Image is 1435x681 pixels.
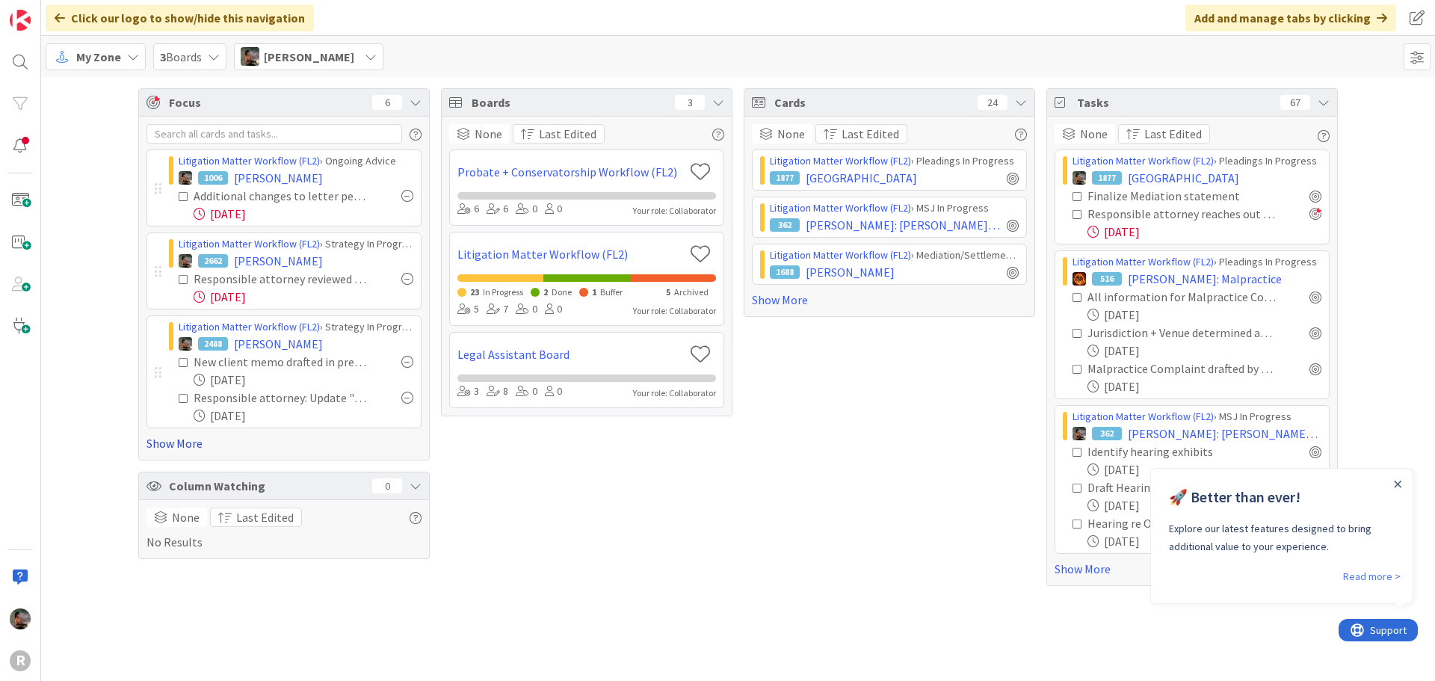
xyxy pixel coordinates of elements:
[160,48,202,66] span: Boards
[1073,272,1086,286] img: TR
[234,335,323,353] span: [PERSON_NAME]
[194,353,368,371] div: New client memo drafted in preparation for client call on 9-5
[146,124,402,144] input: Search all cards and tasks...
[234,252,323,270] span: [PERSON_NAME]
[1092,272,1122,286] div: 516
[516,201,537,218] div: 0
[179,319,413,335] div: › Strategy In Progress
[475,125,502,143] span: None
[76,48,121,66] span: My Zone
[633,304,716,318] div: Your role: Collaborator
[1128,169,1239,187] span: [GEOGRAPHIC_DATA]
[1087,496,1321,514] div: [DATE]
[513,124,605,144] button: Last Edited
[10,650,31,671] div: R
[1077,93,1273,111] span: Tasks
[842,125,899,143] span: Last Edited
[210,508,302,527] button: Last Edited
[372,478,402,493] div: 0
[1087,360,1277,378] div: Malpractice Complaint drafted by Attorney
[675,95,705,110] div: 3
[674,286,709,298] span: Archived
[1087,324,1277,342] div: Jurisdiction + Venue determined and card updated to reflect both
[179,154,320,167] a: Litigation Matter Workflow (FL2)
[1080,125,1108,143] span: None
[1073,427,1086,440] img: MW
[487,301,508,318] div: 7
[1087,532,1321,550] div: [DATE]
[770,218,800,232] div: 362
[1128,425,1321,443] span: [PERSON_NAME]: [PERSON_NAME] Abuse Claim
[1073,254,1321,270] div: › Pleadings In Progress
[1087,378,1321,395] div: [DATE]
[1087,288,1277,306] div: All information for Malpractice Complaint identified and obtained (beyond demand letter stage)
[198,254,228,268] div: 2662
[1128,270,1282,288] span: [PERSON_NAME]: Malpractice
[46,4,314,31] div: Click our logo to show/hide this navigation
[1092,171,1122,185] div: 1877
[1118,124,1210,144] button: Last Edited
[592,286,596,298] span: 1
[516,383,537,400] div: 0
[457,163,684,181] a: Probate + Conservatorship Workflow (FL2)
[1087,460,1321,478] div: [DATE]
[372,95,402,110] div: 6
[1144,125,1202,143] span: Last Edited
[179,153,413,169] div: › Ongoing Advice
[179,236,413,252] div: › Strategy In Progress
[1087,443,1255,460] div: Identify hearing exhibits
[539,125,596,143] span: Last Edited
[194,407,413,425] div: [DATE]
[179,320,320,333] a: Litigation Matter Workflow (FL2)
[169,477,365,495] span: Column Watching
[770,248,911,262] a: Litigation Matter Workflow (FL2)
[487,201,508,218] div: 6
[545,301,562,318] div: 0
[815,124,907,144] button: Last Edited
[172,508,200,526] span: None
[1073,410,1214,423] a: Litigation Matter Workflow (FL2)
[194,288,413,306] div: [DATE]
[1073,255,1214,268] a: Litigation Matter Workflow (FL2)
[10,608,31,629] img: MW
[770,247,1019,263] div: › Mediation/Settlement in Progress
[666,286,670,298] span: 5
[1087,205,1277,223] div: Responsible attorney reaches out to client to review status + memo, preliminary analysis and disc...
[194,270,368,288] div: Responsible attorney reviewed original client documents
[457,245,684,263] a: Litigation Matter Workflow (FL2)
[633,386,716,400] div: Your role: Collaborator
[1087,514,1277,532] div: Hearing re Objection - [DATE] 1:30pm
[179,171,192,185] img: MW
[241,47,259,66] img: MW
[777,125,805,143] span: None
[1055,560,1330,578] a: Show More
[543,286,548,298] span: 2
[1087,342,1321,360] div: [DATE]
[1087,306,1321,324] div: [DATE]
[1073,409,1321,425] div: › MSJ In Progress
[770,154,911,167] a: Litigation Matter Workflow (FL2)
[1073,154,1214,167] a: Litigation Matter Workflow (FL2)
[1185,4,1396,31] div: Add and manage tabs by clicking
[978,95,1007,110] div: 24
[806,216,1001,234] span: [PERSON_NAME]: [PERSON_NAME] Abuse Claim
[234,169,323,187] span: [PERSON_NAME]
[633,204,716,218] div: Your role: Collaborator
[470,286,479,298] span: 23
[483,286,523,298] span: In Progress
[194,205,413,223] div: [DATE]
[146,434,422,452] a: Show More
[194,371,413,389] div: [DATE]
[770,200,1019,216] div: › MSJ In Progress
[194,389,368,407] div: Responsible attorney: Update "Next Deadline" field on this card (if applicable)
[1087,187,1268,205] div: Finalize Mediation statement
[1280,95,1310,110] div: 67
[600,286,623,298] span: Buffer
[1073,171,1086,185] img: MW
[752,291,1027,309] a: Show More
